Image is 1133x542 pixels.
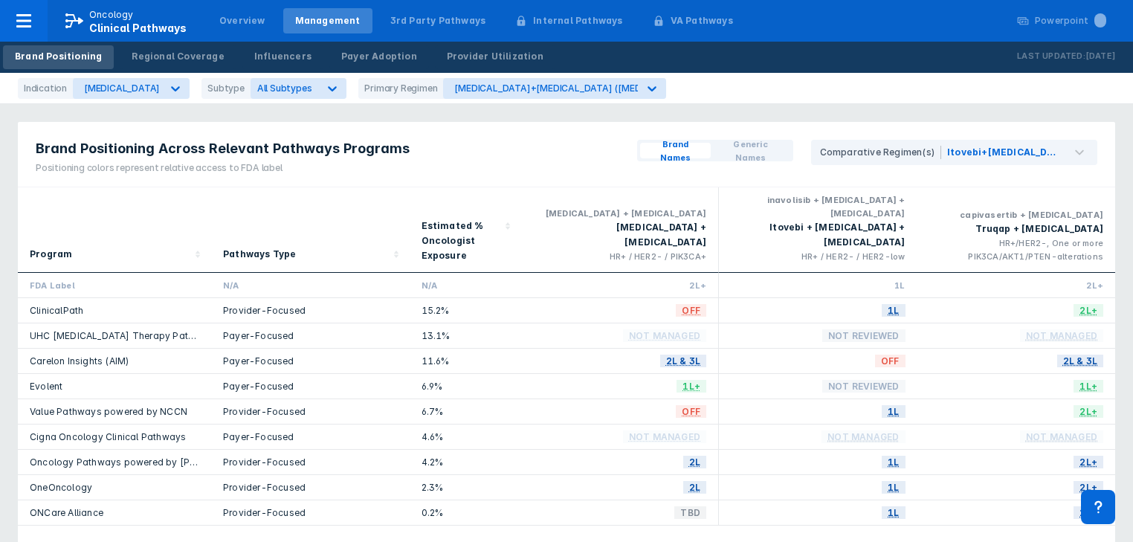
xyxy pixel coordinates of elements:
[223,279,398,291] div: N/A
[821,428,905,445] span: Not Managed
[422,380,509,393] div: 6.9%
[223,247,297,262] div: Pathways Type
[422,304,509,317] div: 15.2%
[822,327,905,344] span: Not Reviewed
[30,456,256,468] a: Oncology Pathways powered by [PERSON_NAME]
[341,50,417,63] div: Payer Adoption
[443,78,666,99] div: undefined
[295,14,361,28] div: Management
[15,50,102,63] div: Brand Positioning
[822,378,905,395] span: Not Reviewed
[660,352,706,370] span: 2L & 3L
[882,302,905,319] span: 1L
[882,504,905,521] span: 1L
[674,504,706,521] span: TBD
[947,146,1060,159] div: Itovebi+[MEDICAL_DATA]+[MEDICAL_DATA] (inavolisib+[MEDICAL_DATA]+[MEDICAL_DATA]), Truqap+[MEDICAL...
[223,355,398,367] div: Payer-Focused
[223,506,398,519] div: Provider-Focused
[929,208,1104,222] div: capivasertib + [MEDICAL_DATA]
[1085,49,1115,64] p: [DATE]
[378,8,498,33] a: 3rd Party Pathways
[201,78,251,99] div: Subtype
[454,83,778,94] div: [MEDICAL_DATA]+[MEDICAL_DATA] ([MEDICAL_DATA]+[MEDICAL_DATA])
[30,355,129,367] a: Carelon Insights (AIM)
[533,250,707,263] div: HR+ / HER2- / PIK3CA+
[875,352,906,370] span: OFF
[242,45,323,69] a: Influencers
[623,428,706,445] span: Not Managed
[1074,479,1103,496] span: 2L+
[1057,352,1103,370] span: 2L & 3L
[223,481,398,494] div: Provider-Focused
[1074,504,1103,521] span: 2L+
[211,187,410,273] div: Sort
[731,220,906,250] div: Itovebi + [MEDICAL_DATA] + [MEDICAL_DATA]
[422,355,509,367] div: 11.6%
[422,430,509,443] div: 4.6%
[30,247,72,262] div: Program
[1074,302,1103,319] span: 2L+
[676,403,706,420] span: OFF
[533,207,707,220] div: [MEDICAL_DATA] + [MEDICAL_DATA]
[929,279,1104,291] div: 2L+
[671,14,733,28] div: VA Pathways
[676,302,706,319] span: OFF
[132,50,224,63] div: Regional Coverage
[30,381,62,392] a: Evolent
[219,14,265,28] div: Overview
[623,327,706,344] span: Not Managed
[89,8,134,22] p: Oncology
[422,219,500,263] div: Estimated % Oncologist Exposure
[422,329,509,342] div: 13.1%
[447,50,543,63] div: Provider Utilization
[254,50,312,63] div: Influencers
[731,193,906,220] div: inavolisib + [MEDICAL_DATA] + [MEDICAL_DATA]
[283,8,372,33] a: Management
[30,330,218,341] a: UHC [MEDICAL_DATA] Therapy Pathways
[223,405,398,418] div: Provider-Focused
[84,83,160,94] div: [MEDICAL_DATA]
[731,279,906,291] div: 1L
[18,78,73,99] div: Indication
[1020,327,1103,344] span: Not Managed
[422,405,509,418] div: 6.7%
[646,138,706,164] span: Brand Names
[18,187,211,273] div: Sort
[1035,14,1106,28] div: Powerpoint
[533,14,622,28] div: Internal Pathways
[120,45,236,69] a: Regional Coverage
[3,45,114,69] a: Brand Positioning
[223,456,398,468] div: Provider-Focused
[1020,428,1103,445] span: Not Managed
[1074,454,1103,471] span: 2L+
[1017,49,1085,64] p: Last Updated:
[1074,403,1103,420] span: 2L+
[882,479,905,496] span: 1L
[882,454,905,471] span: 1L
[677,378,706,395] span: 1L+
[223,430,398,443] div: Payer-Focused
[358,78,443,99] div: Primary Regimen
[422,481,509,494] div: 2.3%
[533,220,707,250] div: [MEDICAL_DATA] + [MEDICAL_DATA]
[329,45,429,69] a: Payer Adoption
[1074,378,1103,395] span: 1L+
[30,482,92,493] a: OneOncology
[422,456,509,468] div: 4.2%
[1081,490,1115,524] div: Contact Support
[820,146,941,159] div: Comparative Regimen(s)
[257,83,312,94] span: All Subtypes
[929,236,1104,263] div: HR+/HER2-, One or more PIK3CA/AKT1/PTEN-alterations
[410,187,521,273] div: Sort
[683,479,706,496] span: 2L
[36,161,410,175] div: Positioning colors represent relative access to FDA label
[207,8,277,33] a: Overview
[640,143,711,158] button: Brand Names
[422,279,509,291] div: N/A
[30,431,186,442] a: Cigna Oncology Clinical Pathways
[223,380,398,393] div: Payer-Focused
[422,506,509,519] div: 0.2%
[390,14,486,28] div: 3rd Party Pathways
[36,140,410,158] span: Brand Positioning Across Relevant Pathways Programs
[731,250,906,263] div: HR+ / HER2- / HER2-low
